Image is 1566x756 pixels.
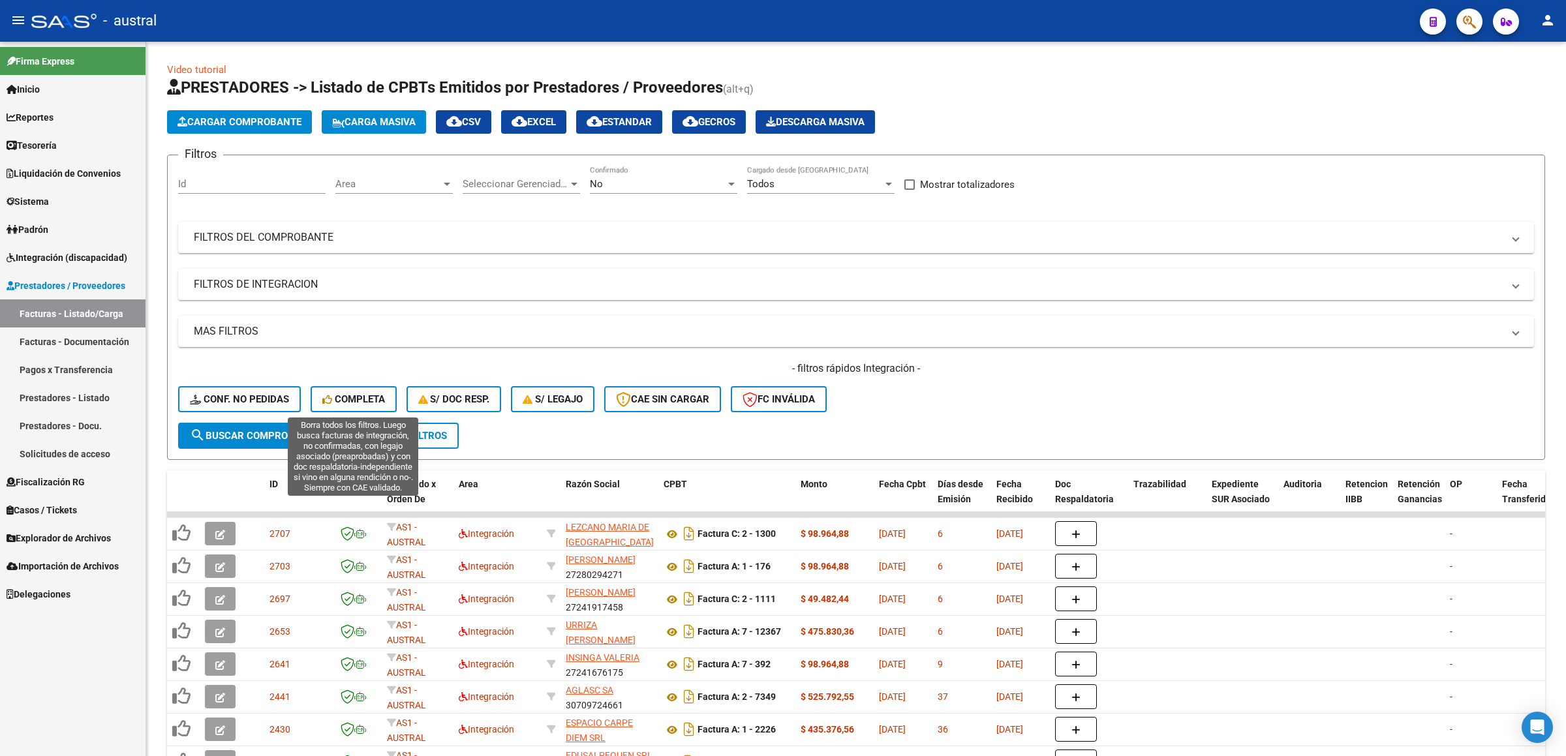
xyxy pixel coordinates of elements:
[604,386,721,412] button: CAE SIN CARGAR
[7,250,127,265] span: Integración (discapacidad)
[7,82,40,97] span: Inicio
[938,594,943,604] span: 6
[177,116,301,128] span: Cargar Comprobante
[1450,479,1462,489] span: OP
[322,393,385,405] span: Completa
[459,724,514,734] span: Integración
[996,479,1033,504] span: Fecha Recibido
[1445,470,1497,528] datatable-header-cell: OP
[1278,470,1340,528] datatable-header-cell: Auditoria
[1450,594,1452,604] span: -
[178,386,301,412] button: Conf. no pedidas
[566,552,653,580] div: 27280294271
[269,626,290,637] span: 2653
[459,561,514,571] span: Integración
[269,691,290,702] span: 2441
[566,650,653,678] div: 27241676175
[459,479,478,489] span: Area
[560,470,658,528] datatable-header-cell: Razón Social
[446,113,462,129] mat-icon: cloud_download
[801,659,849,669] strong: $ 98.964,88
[463,178,568,190] span: Seleccionar Gerenciador
[178,145,223,163] h3: Filtros
[7,138,57,153] span: Tesorería
[795,470,874,528] datatable-header-cell: Monto
[566,683,653,710] div: 30709724661
[938,528,943,539] span: 6
[7,475,85,489] span: Fiscalización RG
[879,691,906,702] span: [DATE]
[512,113,527,129] mat-icon: cloud_download
[335,479,352,489] span: CAE
[1133,479,1186,489] span: Trazabilidad
[190,430,319,442] span: Buscar Comprobante
[587,116,652,128] span: Estandar
[103,7,157,35] span: - austral
[387,685,440,725] span: AS1 - AUSTRAL SALUD RNAS
[1450,724,1452,734] span: -
[1540,12,1556,28] mat-icon: person
[523,393,583,405] span: S/ legajo
[766,116,865,128] span: Descarga Masiva
[698,562,771,572] strong: Factura A: 1 - 176
[743,393,815,405] span: FC Inválida
[353,430,447,442] span: Borrar Filtros
[387,652,440,693] span: AS1 - AUSTRAL SALUD RNAS
[511,386,594,412] button: S/ legajo
[566,652,639,663] span: INSINGA VALERIA
[681,621,698,642] i: Descargar documento
[459,659,514,669] span: Integración
[7,503,77,517] span: Casos / Tickets
[387,620,440,660] span: AS1 - AUSTRAL SALUD RNAS
[879,724,906,734] span: [DATE]
[996,528,1023,539] span: [DATE]
[7,531,111,545] span: Explorador de Archivos
[7,166,121,181] span: Liquidación de Convenios
[879,594,906,604] span: [DATE]
[178,269,1534,300] mat-expansion-panel-header: FILTROS DE INTEGRACION
[587,113,602,129] mat-icon: cloud_download
[698,529,776,539] strong: Factura C: 2 - 1300
[407,386,502,412] button: S/ Doc Resp.
[801,479,827,489] span: Monto
[178,222,1534,253] mat-expansion-panel-header: FILTROS DEL COMPROBANTE
[698,725,776,735] strong: Factura A: 1 - 2226
[7,194,49,209] span: Sistema
[996,659,1023,669] span: [DATE]
[932,470,991,528] datatable-header-cell: Días desde Emisión
[1128,470,1206,528] datatable-header-cell: Trazabilidad
[178,316,1534,347] mat-expansion-panel-header: MAS FILTROS
[167,64,226,76] a: Video tutorial
[459,594,514,604] span: Integración
[1055,479,1114,504] span: Doc Respaldatoria
[681,523,698,544] i: Descargar documento
[269,659,290,669] span: 2641
[756,110,875,134] button: Descarga Masiva
[1283,479,1322,489] span: Auditoria
[801,594,849,604] strong: $ 49.482,44
[991,470,1050,528] datatable-header-cell: Fecha Recibido
[7,110,54,125] span: Reportes
[801,528,849,539] strong: $ 98.964,88
[194,230,1503,245] mat-panel-title: FILTROS DEL COMPROBANTE
[1050,470,1128,528] datatable-header-cell: Doc Respaldatoria
[1450,626,1452,637] span: -
[387,554,440,595] span: AS1 - AUSTRAL SALUD RNAS
[269,561,290,571] span: 2703
[996,561,1023,571] span: [DATE]
[387,522,440,562] span: AS1 - AUSTRAL SALUD RNAS
[459,528,514,539] span: Integración
[566,716,653,743] div: 30717056295
[920,177,1015,192] span: Mostrar totalizadores
[436,110,491,134] button: CSV
[566,520,653,547] div: 27304220169
[616,393,709,405] span: CAE SIN CARGAR
[1398,479,1442,504] span: Retención Ganancias
[167,78,723,97] span: PRESTADORES -> Listado de CPBTs Emitidos por Prestadores / Proveedores
[672,110,746,134] button: Gecros
[681,588,698,609] i: Descargar documento
[938,724,948,734] span: 36
[194,277,1503,292] mat-panel-title: FILTROS DE INTEGRACION
[330,470,382,528] datatable-header-cell: CAE
[566,479,620,489] span: Razón Social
